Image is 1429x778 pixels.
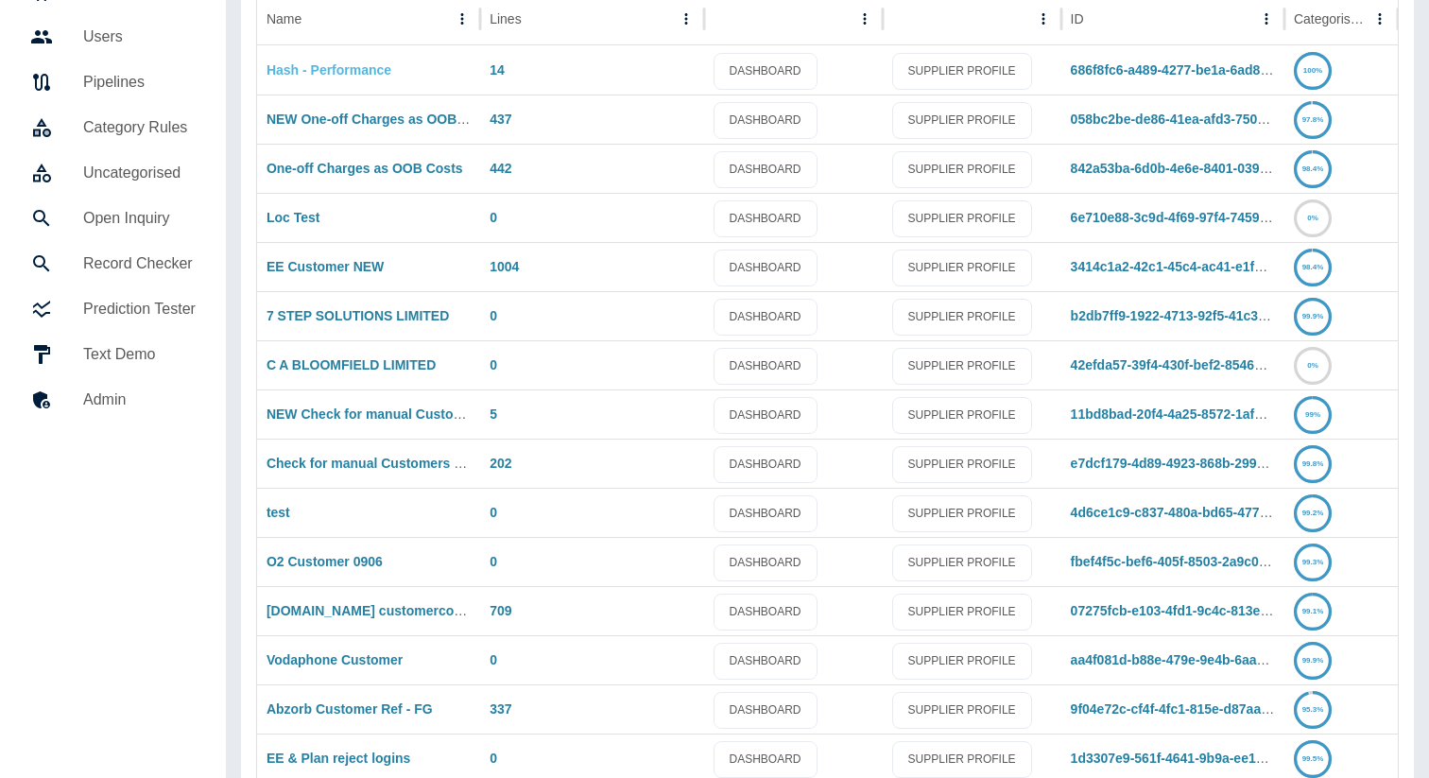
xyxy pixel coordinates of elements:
[714,53,818,90] a: DASHBOARD
[1071,112,1325,127] a: 058bc2be-de86-41ea-afd3-750cbc657910
[267,210,320,225] a: Loc Test
[490,406,497,422] a: 5
[852,6,878,32] button: column menu
[490,701,511,717] a: 337
[267,62,391,78] a: Hash - Performance
[490,210,497,225] a: 0
[83,207,196,230] h5: Open Inquiry
[267,652,403,667] a: Vodaphone Customer
[83,71,196,94] h5: Pipelines
[714,545,818,581] a: DASHBOARD
[267,603,499,618] a: [DOMAIN_NAME] customercom 2705
[1071,701,1315,717] a: 9f04e72c-cf4f-4fc1-815e-d87aadc5d494
[1294,11,1365,26] div: Categorised
[267,406,533,422] a: NEW Check for manual Customers Upload
[267,554,383,569] a: O2 Customer 0906
[1071,652,1324,667] a: aa4f081d-b88e-479e-9e4b-6aa5ae28bae4
[490,505,497,520] a: 0
[1302,509,1324,517] text: 99.2%
[1071,308,1318,323] a: b2db7ff9-1922-4713-92f5-41c35d8be340
[83,389,196,411] h5: Admin
[1294,357,1332,372] a: 0%
[1071,554,1311,569] a: fbef4f5c-bef6-405f-8503-2a9c0ec11132
[892,200,1032,237] a: SUPPLIER PROFILE
[1294,652,1332,667] a: 99.9%
[1294,751,1332,766] a: 99.5%
[1071,210,1317,225] a: 6e710e88-3c9d-4f69-97f4-7459fab951c4
[1071,456,1324,471] a: e7dcf179-4d89-4923-868b-2995337b8232
[892,250,1032,286] a: SUPPLIER PROFILE
[892,692,1032,729] a: SUPPLIER PROFILE
[267,308,449,323] a: 7 STEP SOLUTIONS LIMITED
[83,343,196,366] h5: Text Demo
[714,102,818,139] a: DASHBOARD
[83,116,196,139] h5: Category Rules
[15,105,211,150] a: Category Rules
[83,298,196,320] h5: Prediction Tester
[15,241,211,286] a: Record Checker
[1294,505,1332,520] a: 99.2%
[714,200,818,237] a: DASHBOARD
[15,377,211,423] a: Admin
[714,151,818,188] a: DASHBOARD
[1294,603,1332,618] a: 99.1%
[892,446,1032,483] a: SUPPLIER PROFILE
[1071,259,1318,274] a: 3414c1a2-42c1-45c4-ac41-e1f405398fd9
[714,495,818,532] a: DASHBOARD
[673,6,699,32] button: Lines column menu
[1071,357,1315,372] a: 42efda57-39f4-430f-bef2-85462d9d9100
[1071,11,1084,26] div: ID
[15,60,211,105] a: Pipelines
[1071,603,1314,618] a: 07275fcb-e103-4fd1-9c4c-813e0f5879af
[1302,312,1324,320] text: 99.9%
[267,112,497,127] a: NEW One-off Charges as OOB Costs
[714,643,818,680] a: DASHBOARD
[1071,505,1325,520] a: 4d6ce1c9-c837-480a-bd65-477f07dbc7da
[1294,554,1332,569] a: 99.3%
[490,259,519,274] a: 1004
[1071,751,1320,766] a: 1d3307e9-561f-4641-9b9a-ee122e2f7ead
[1302,754,1324,763] text: 99.5%
[1294,161,1332,176] a: 98.4%
[15,196,211,241] a: Open Inquiry
[15,332,211,377] a: Text Demo
[892,545,1032,581] a: SUPPLIER PROFILE
[267,701,433,717] a: Abzorb Customer Ref - FG
[892,299,1032,336] a: SUPPLIER PROFILE
[267,161,463,176] a: One-off Charges as OOB Costs
[1367,6,1393,32] button: Categorised column menu
[490,11,521,26] div: Lines
[1307,361,1318,370] text: 0%
[892,397,1032,434] a: SUPPLIER PROFILE
[490,62,505,78] a: 14
[490,652,497,667] a: 0
[267,751,411,766] a: EE & Plan reject logins
[892,151,1032,188] a: SUPPLIER PROFILE
[1302,607,1324,615] text: 99.1%
[1302,459,1324,468] text: 99.8%
[1302,705,1324,714] text: 95.3%
[490,751,497,766] a: 0
[1294,308,1332,323] a: 99.9%
[892,102,1032,139] a: SUPPLIER PROFILE
[83,26,196,48] h5: Users
[490,554,497,569] a: 0
[1294,210,1332,225] a: 0%
[1303,66,1322,75] text: 100%
[1302,115,1324,124] text: 97.8%
[15,286,211,332] a: Prediction Tester
[490,112,511,127] a: 437
[267,259,384,274] a: EE Customer NEW
[1294,112,1332,127] a: 97.8%
[267,505,290,520] a: test
[714,348,818,385] a: DASHBOARD
[15,14,211,60] a: Users
[490,161,511,176] a: 442
[15,150,211,196] a: Uncategorised
[1294,701,1332,717] a: 95.3%
[892,495,1032,532] a: SUPPLIER PROFILE
[714,692,818,729] a: DASHBOARD
[1302,656,1324,665] text: 99.9%
[1294,456,1332,471] a: 99.8%
[714,741,818,778] a: DASHBOARD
